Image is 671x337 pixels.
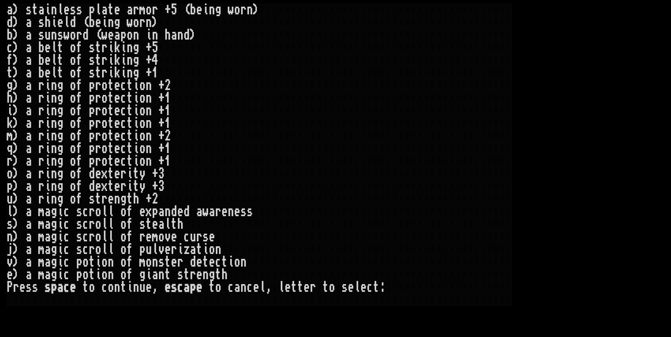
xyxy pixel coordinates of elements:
[127,54,133,67] div: n
[114,104,120,117] div: e
[57,92,64,104] div: g
[215,4,221,16] div: g
[146,4,152,16] div: o
[89,155,95,167] div: p
[45,54,51,67] div: e
[127,67,133,79] div: n
[70,167,76,180] div: o
[13,54,19,67] div: )
[120,54,127,67] div: i
[165,29,171,41] div: h
[247,4,253,16] div: n
[57,142,64,155] div: g
[209,4,215,16] div: n
[152,16,158,29] div: )
[51,41,57,54] div: l
[89,54,95,67] div: s
[76,142,82,155] div: f
[51,67,57,79] div: l
[57,41,64,54] div: t
[133,155,139,167] div: i
[127,155,133,167] div: t
[89,41,95,54] div: s
[139,92,146,104] div: o
[89,104,95,117] div: p
[165,130,171,142] div: 2
[57,104,64,117] div: g
[51,16,57,29] div: i
[133,79,139,92] div: i
[26,79,32,92] div: a
[108,167,114,180] div: t
[70,130,76,142] div: o
[146,41,152,54] div: +
[13,41,19,54] div: )
[38,29,45,41] div: s
[70,92,76,104] div: o
[101,41,108,54] div: r
[70,67,76,79] div: o
[101,29,108,41] div: w
[45,167,51,180] div: i
[95,79,101,92] div: r
[51,155,57,167] div: n
[7,4,13,16] div: a
[114,41,120,54] div: k
[184,29,190,41] div: d
[108,79,114,92] div: t
[165,104,171,117] div: 1
[95,167,101,180] div: e
[7,104,13,117] div: i
[120,155,127,167] div: c
[133,130,139,142] div: i
[26,92,32,104] div: a
[7,41,13,54] div: c
[38,117,45,130] div: r
[7,79,13,92] div: g
[38,41,45,54] div: b
[57,16,64,29] div: e
[70,117,76,130] div: o
[101,155,108,167] div: o
[95,142,101,155] div: r
[64,4,70,16] div: e
[101,4,108,16] div: a
[108,54,114,67] div: i
[7,167,13,180] div: o
[89,79,95,92] div: p
[165,155,171,167] div: 1
[127,130,133,142] div: t
[13,16,19,29] div: )
[57,79,64,92] div: g
[38,130,45,142] div: r
[120,41,127,54] div: i
[101,79,108,92] div: o
[7,29,13,41] div: b
[70,142,76,155] div: o
[152,29,158,41] div: n
[70,16,76,29] div: d
[152,54,158,67] div: 4
[146,104,152,117] div: n
[26,4,32,16] div: s
[127,41,133,54] div: n
[114,16,120,29] div: g
[177,29,184,41] div: n
[165,79,171,92] div: 2
[38,167,45,180] div: r
[196,4,202,16] div: e
[7,155,13,167] div: r
[101,54,108,67] div: r
[146,29,152,41] div: i
[234,4,240,16] div: o
[76,79,82,92] div: f
[127,29,133,41] div: o
[57,54,64,67] div: t
[70,4,76,16] div: s
[240,4,247,16] div: r
[127,117,133,130] div: t
[13,29,19,41] div: )
[89,167,95,180] div: d
[146,16,152,29] div: n
[76,117,82,130] div: f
